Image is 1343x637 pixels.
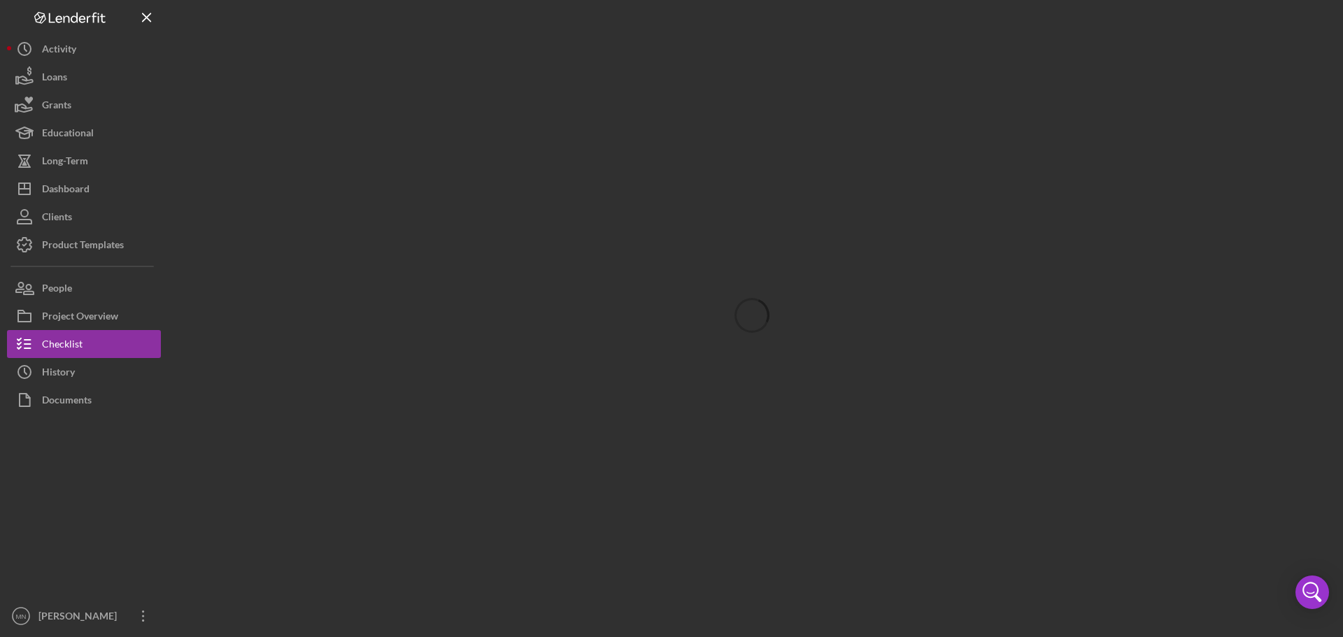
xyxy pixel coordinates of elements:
div: Checklist [42,330,83,362]
div: Loans [42,63,67,94]
div: [PERSON_NAME] [35,602,126,634]
div: Documents [42,386,92,417]
button: Project Overview [7,302,161,330]
div: Dashboard [42,175,90,206]
button: Product Templates [7,231,161,259]
button: Clients [7,203,161,231]
button: Educational [7,119,161,147]
button: Loans [7,63,161,91]
div: Clients [42,203,72,234]
button: Grants [7,91,161,119]
button: Activity [7,35,161,63]
div: Project Overview [42,302,118,334]
div: Open Intercom Messenger [1295,575,1329,609]
button: Long-Term [7,147,161,175]
text: MN [16,613,27,620]
div: Grants [42,91,71,122]
div: Activity [42,35,76,66]
button: History [7,358,161,386]
button: Checklist [7,330,161,358]
button: MN[PERSON_NAME] [7,602,161,630]
button: People [7,274,161,302]
div: History [42,358,75,389]
div: People [42,274,72,306]
div: Educational [42,119,94,150]
div: Product Templates [42,231,124,262]
button: Documents [7,386,161,414]
div: Long-Term [42,147,88,178]
button: Dashboard [7,175,161,203]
